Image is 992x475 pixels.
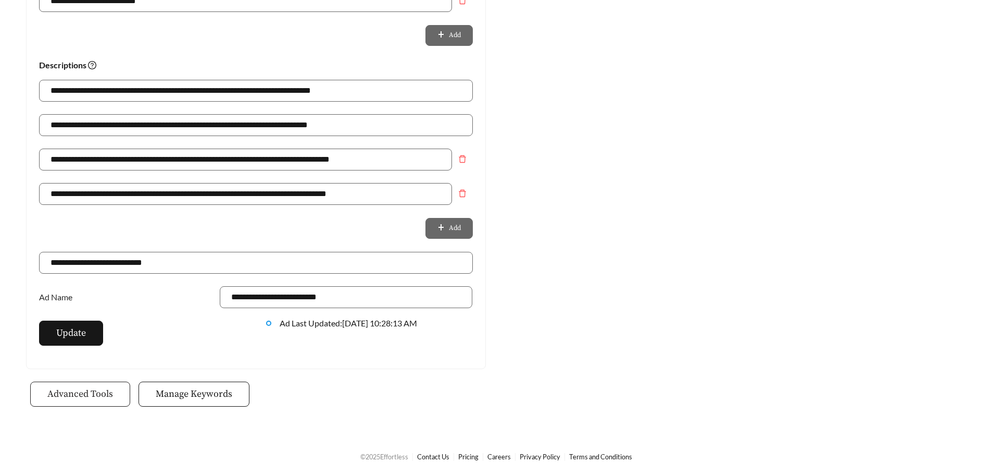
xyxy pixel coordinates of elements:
a: Careers [487,453,511,461]
div: Ad Last Updated: [DATE] 10:28:13 AM [280,317,472,342]
span: Advanced Tools [47,387,113,401]
button: plusAdd [425,25,472,46]
span: delete [453,189,472,198]
button: Update [39,321,103,346]
button: Remove field [452,183,473,204]
a: Pricing [458,453,479,461]
label: Ad Name [39,286,78,308]
a: Privacy Policy [520,453,560,461]
span: question-circle [88,61,96,69]
a: Contact Us [417,453,449,461]
input: Website [39,252,473,274]
input: Ad Name [220,286,473,308]
span: delete [453,155,472,163]
a: Terms and Conditions [569,453,632,461]
button: Remove field [452,149,473,169]
button: plusAdd [425,218,472,239]
span: Manage Keywords [156,387,232,401]
span: Update [56,326,86,340]
strong: Descriptions [39,60,96,70]
span: © 2025 Effortless [360,453,408,461]
button: Manage Keywords [139,382,249,407]
button: Advanced Tools [30,382,130,407]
